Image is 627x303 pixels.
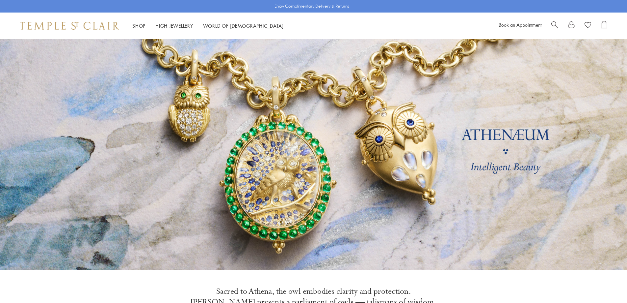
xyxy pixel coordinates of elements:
[499,21,541,28] a: Book an Appointment
[132,22,145,29] a: ShopShop
[274,3,349,10] p: Enjoy Complimentary Delivery & Returns
[551,21,558,31] a: Search
[20,22,119,30] img: Temple St. Clair
[132,22,284,30] nav: Main navigation
[203,22,284,29] a: World of [DEMOGRAPHIC_DATA]World of [DEMOGRAPHIC_DATA]
[585,21,591,31] a: View Wishlist
[155,22,193,29] a: High JewelleryHigh Jewellery
[594,272,620,296] iframe: Gorgias live chat messenger
[601,21,607,31] a: Open Shopping Bag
